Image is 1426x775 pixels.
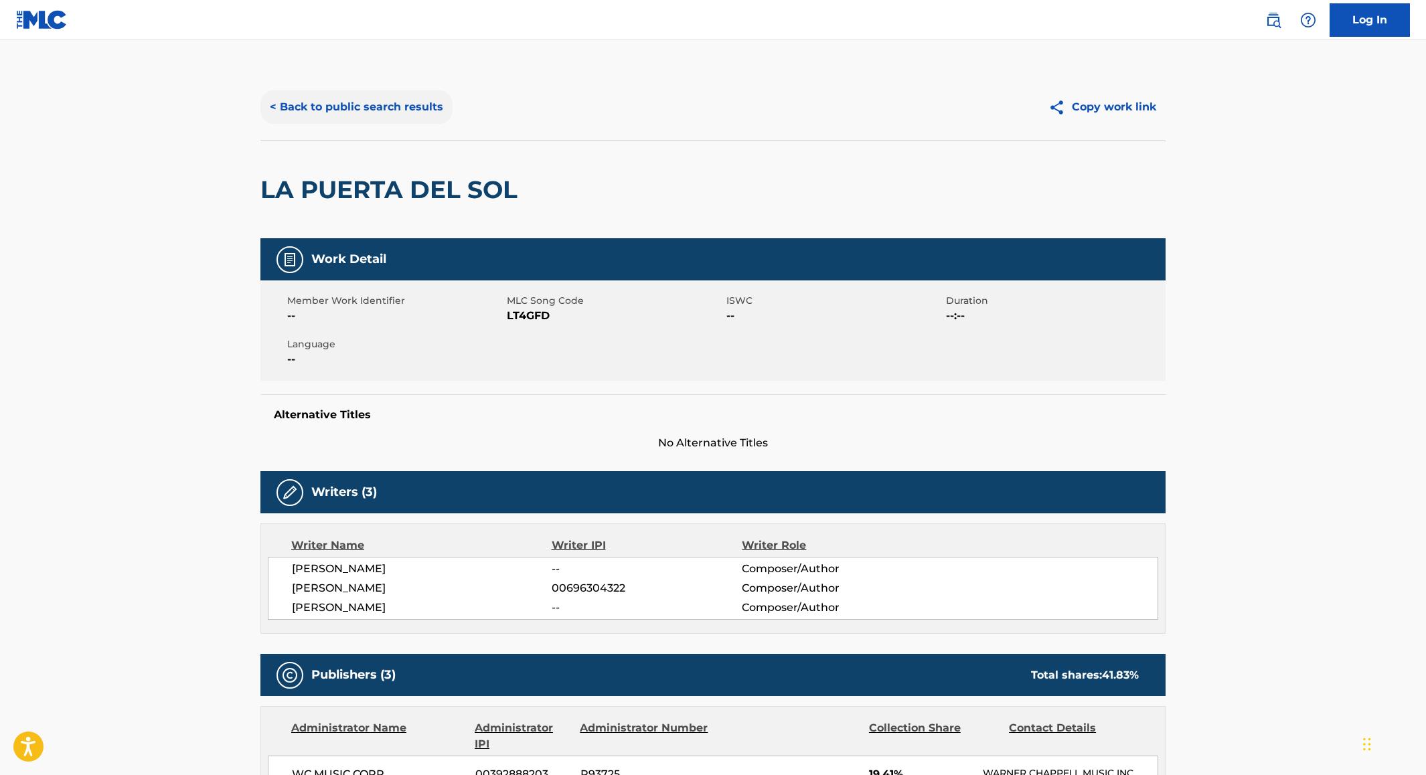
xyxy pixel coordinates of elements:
div: Administrator Name [291,720,465,752]
div: Administrator Number [580,720,710,752]
span: [PERSON_NAME] [292,600,552,616]
span: 00696304322 [552,580,742,596]
a: Public Search [1260,7,1287,33]
iframe: Chat Widget [1359,711,1426,775]
div: Writer Name [291,537,552,553]
span: Composer/Author [742,580,915,596]
div: Drag [1363,724,1371,764]
img: Copy work link [1048,99,1072,116]
span: MLC Song Code [507,294,723,308]
span: -- [552,561,742,577]
div: Help [1295,7,1322,33]
a: Log In [1330,3,1410,37]
div: Writer IPI [552,537,742,553]
span: 41.83 % [1102,669,1139,681]
span: Duration [946,294,1162,308]
img: help [1300,12,1316,28]
div: Writer Role [742,537,915,553]
div: Total shares: [1031,667,1139,683]
span: -- [287,308,503,324]
button: < Back to public search results [260,90,453,124]
span: Composer/Author [742,561,915,577]
img: Publishers [282,667,298,683]
span: -- [552,600,742,616]
h5: Alternative Titles [274,408,1152,422]
div: Collection Share [869,720,999,752]
h5: Publishers (3) [311,667,396,683]
span: Language [287,337,503,351]
span: -- [287,351,503,367]
img: MLC Logo [16,10,68,29]
img: search [1265,12,1281,28]
span: --:-- [946,308,1162,324]
span: Member Work Identifier [287,294,503,308]
div: Contact Details [1009,720,1139,752]
span: LT4GFD [507,308,723,324]
h2: LA PUERTA DEL SOL [260,175,524,205]
img: Writers [282,485,298,501]
h5: Work Detail [311,252,386,267]
div: Administrator IPI [475,720,570,752]
h5: Writers (3) [311,485,377,500]
span: [PERSON_NAME] [292,561,552,577]
button: Copy work link [1039,90,1166,124]
span: [PERSON_NAME] [292,580,552,596]
span: No Alternative Titles [260,435,1166,451]
img: Work Detail [282,252,298,268]
span: Composer/Author [742,600,915,616]
span: ISWC [726,294,943,308]
span: -- [726,308,943,324]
